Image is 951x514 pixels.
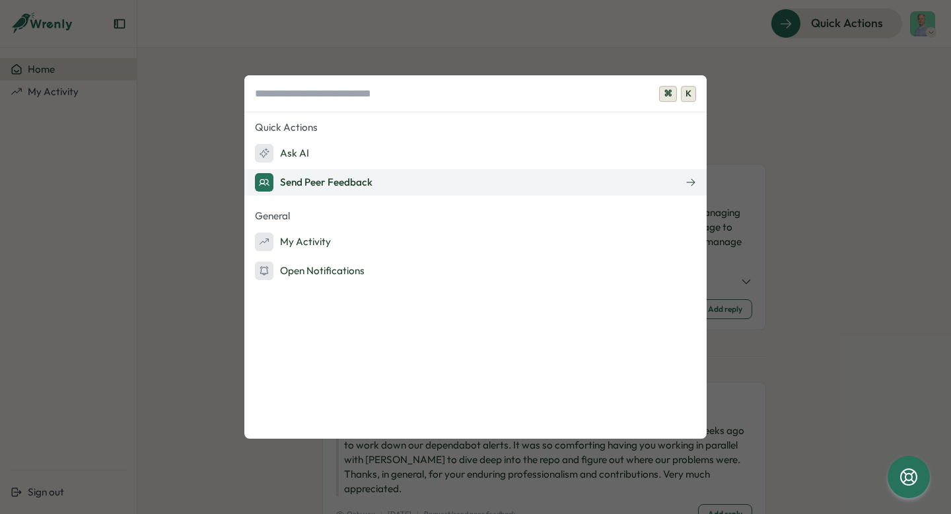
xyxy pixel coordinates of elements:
div: My Activity [255,233,331,251]
span: K [681,86,696,102]
span: ⌘ [659,86,677,102]
button: Ask AI [244,140,707,166]
button: Open Notifications [244,258,707,284]
p: General [244,206,707,226]
div: Send Peer Feedback [255,173,372,192]
button: My Activity [244,229,707,255]
div: Ask AI [255,144,309,163]
button: Send Peer Feedback [244,169,707,196]
div: Open Notifications [255,262,365,280]
p: Quick Actions [244,118,707,137]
